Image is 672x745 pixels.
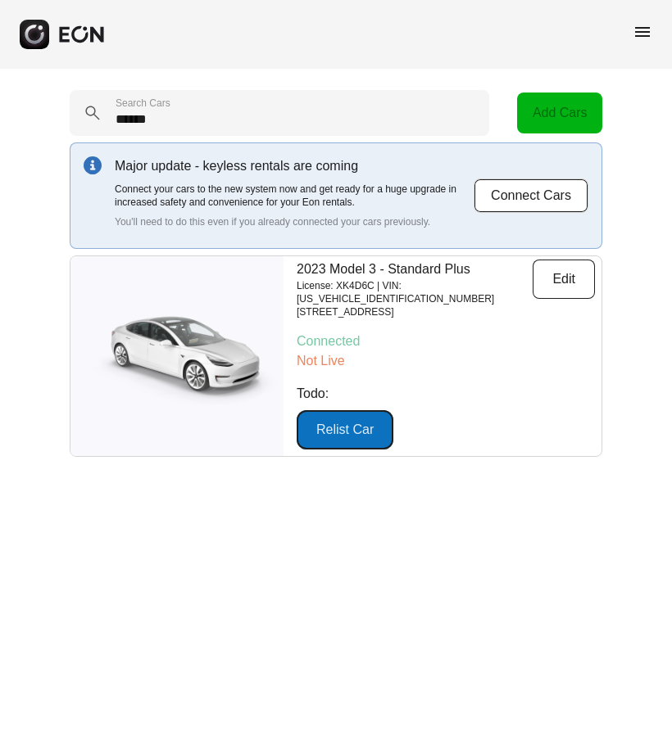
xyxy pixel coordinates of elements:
[70,303,284,409] img: car
[84,156,102,174] img: info
[297,351,595,371] p: Not Live
[633,22,652,42] span: menu
[116,97,170,110] label: Search Cars
[297,260,533,279] p: 2023 Model 3 - Standard Plus
[115,156,474,176] p: Major update - keyless rentals are coming
[474,178,588,213] button: Connect Cars
[297,332,595,351] p: Connected
[297,279,533,305] p: License: XK4D6C | VIN: [US_VEHICLE_IDENTIFICATION_NUMBER]
[297,410,393,449] button: Relist Car
[297,384,595,404] p: Todo:
[533,260,595,299] button: Edit
[297,305,533,318] p: [STREET_ADDRESS]
[115,215,474,228] p: You'll need to do this even if you already connected your cars previously.
[115,183,474,209] p: Connect your cars to the new system now and get ready for a huge upgrade in increased safety and ...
